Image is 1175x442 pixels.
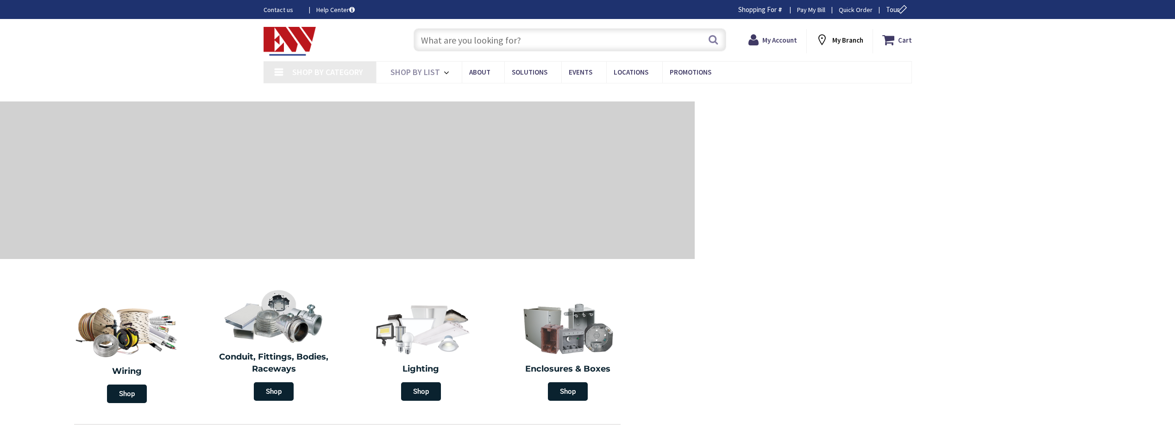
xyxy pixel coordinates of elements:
a: Wiring Shop [53,297,201,408]
span: Shop [548,382,588,401]
a: Lighting Shop [350,297,492,405]
strong: My Branch [832,36,863,44]
span: Promotions [670,68,711,76]
h2: Lighting [354,363,488,375]
span: Shop [401,382,441,401]
a: Quick Order [839,5,873,14]
span: Locations [614,68,648,76]
strong: Cart [898,32,912,48]
span: Shop [254,382,294,401]
img: Electrical Wholesalers, Inc. [264,27,316,56]
a: Conduit, Fittings, Bodies, Raceways Shop [203,284,346,405]
input: What are you looking for? [414,28,726,51]
a: Enclosures & Boxes Shop [497,297,640,405]
span: Shop By Category [292,67,363,77]
span: Shop By List [390,67,440,77]
span: Shop [107,385,147,403]
h2: Enclosures & Boxes [502,363,635,375]
a: Cart [882,32,912,48]
strong: # [778,5,782,14]
a: Pay My Bill [797,5,825,14]
span: About [469,68,490,76]
a: My Account [748,32,797,48]
a: Contact us [264,5,302,14]
span: Events [569,68,592,76]
a: Help Center [316,5,355,14]
strong: My Account [762,36,797,44]
h2: Wiring [58,366,196,378]
h2: Conduit, Fittings, Bodies, Raceways [207,351,341,375]
span: Solutions [512,68,547,76]
span: Shopping For [738,5,777,14]
span: Tour [886,5,910,14]
div: My Branch [816,32,863,48]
